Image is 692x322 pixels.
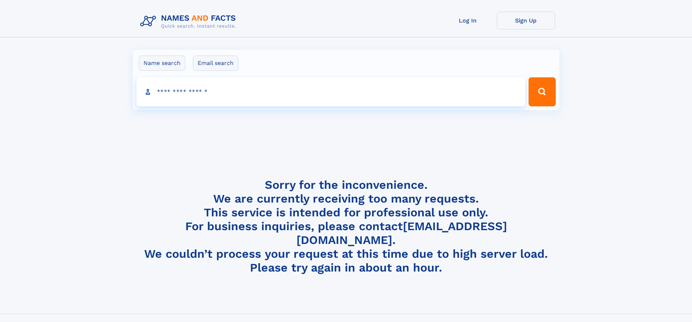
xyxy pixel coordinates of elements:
[497,12,555,29] a: Sign Up
[137,178,555,275] h4: Sorry for the inconvenience. We are currently receiving too many requests. This service is intend...
[296,219,507,247] a: [EMAIL_ADDRESS][DOMAIN_NAME]
[529,77,555,106] button: Search Button
[137,77,526,106] input: search input
[439,12,497,29] a: Log In
[137,12,242,31] img: Logo Names and Facts
[193,56,238,71] label: Email search
[139,56,185,71] label: Name search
